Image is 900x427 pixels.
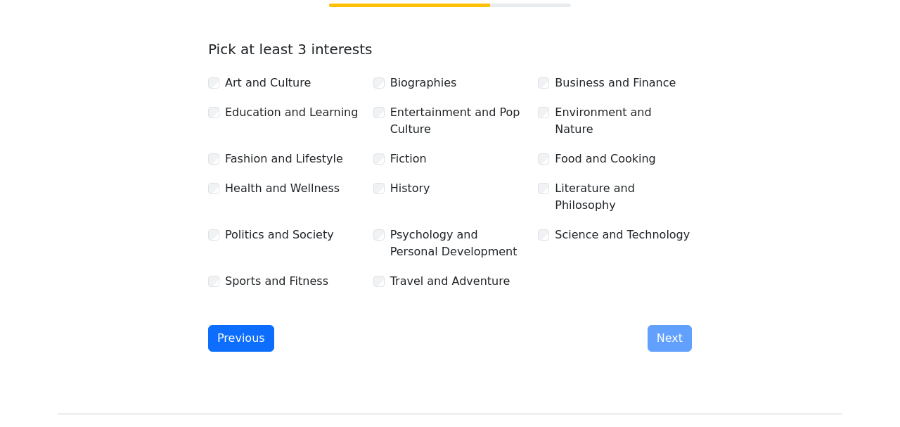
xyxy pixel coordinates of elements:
[390,104,527,138] label: Entertainment and Pop Culture
[225,227,334,243] label: Politics and Society
[555,151,655,167] label: Food and Cooking
[208,325,274,352] button: Previous
[225,151,343,167] label: Fashion and Lifestyle
[390,75,457,91] label: Biographies
[390,273,510,290] label: Travel and Adventure
[555,180,692,214] label: Literature and Philosophy
[225,180,340,197] label: Health and Wellness
[225,104,358,121] label: Education and Learning
[208,41,373,58] label: Pick at least 3 interests
[390,180,430,197] label: History
[555,227,690,243] label: Science and Technology
[555,104,692,138] label: Environment and Nature
[555,75,676,91] label: Business and Finance
[225,75,311,91] label: Art and Culture
[225,273,328,290] label: Sports and Fitness
[390,151,427,167] label: Fiction
[390,227,527,260] label: Psychology and Personal Development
